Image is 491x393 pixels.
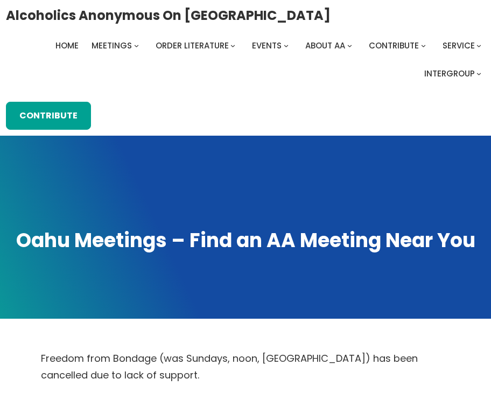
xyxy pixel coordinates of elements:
[284,43,289,48] button: Events submenu
[443,40,475,51] span: Service
[424,66,475,81] a: Intergroup
[156,40,229,51] span: Order Literature
[134,43,139,48] button: Meetings submenu
[10,228,481,254] h1: Oahu Meetings – Find an AA Meeting Near You
[421,43,426,48] button: Contribute submenu
[6,38,486,81] nav: Intergroup
[369,40,419,51] span: Contribute
[476,43,481,48] button: Service submenu
[305,40,345,51] span: About AA
[6,4,331,27] a: Alcoholics Anonymous on [GEOGRAPHIC_DATA]
[92,38,132,53] a: Meetings
[230,43,235,48] button: Order Literature submenu
[369,38,419,53] a: Contribute
[424,68,475,79] span: Intergroup
[55,38,79,53] a: Home
[252,38,282,53] a: Events
[55,40,79,51] span: Home
[252,40,282,51] span: Events
[41,350,450,384] p: Freedom from Bondage (was Sundays, noon, [GEOGRAPHIC_DATA]) has been cancelled due to lack of sup...
[305,38,345,53] a: About AA
[6,102,91,130] a: Contribute
[443,38,475,53] a: Service
[92,40,132,51] span: Meetings
[476,71,481,76] button: Intergroup submenu
[347,43,352,48] button: About AA submenu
